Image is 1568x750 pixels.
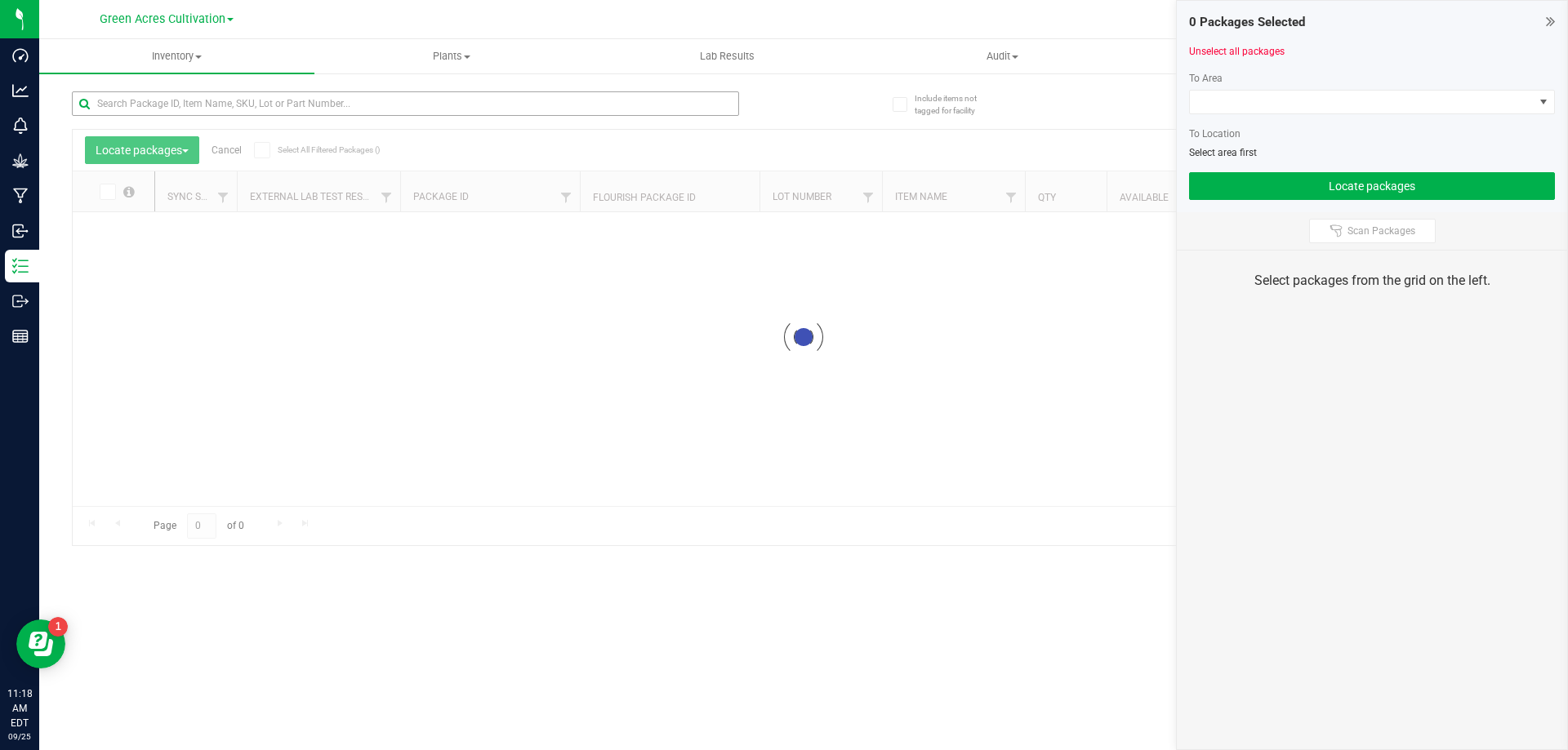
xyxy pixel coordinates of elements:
inline-svg: Inbound [12,223,29,239]
p: 09/25 [7,730,32,743]
span: Green Acres Cultivation [100,12,225,26]
span: Plants [315,49,589,64]
inline-svg: Monitoring [12,118,29,134]
span: Lab Results [678,49,777,64]
iframe: Resource center [16,619,65,668]
span: Scan Packages [1347,224,1415,237]
a: Lab Results [590,39,865,73]
inline-svg: Inventory [12,258,29,274]
button: Scan Packages [1309,219,1436,243]
inline-svg: Manufacturing [12,188,29,204]
span: Audit [866,49,1139,64]
p: 11:18 AM EDT [7,686,32,730]
inline-svg: Analytics [12,82,29,99]
button: Locate packages [1189,172,1555,200]
iframe: Resource center unread badge [48,617,68,637]
div: Select packages from the grid on the left. [1197,271,1547,291]
span: Include items not tagged for facility [915,92,996,117]
inline-svg: Outbound [12,293,29,309]
a: Audit [865,39,1140,73]
span: Inventory [39,49,314,64]
span: To Location [1189,128,1241,140]
span: To Area [1189,73,1223,84]
input: Search Package ID, Item Name, SKU, Lot or Part Number... [72,91,739,116]
a: Unselect all packages [1189,46,1285,57]
a: Inventory Counts [1140,39,1415,73]
inline-svg: Grow [12,153,29,169]
span: Select area first [1189,147,1257,158]
inline-svg: Reports [12,328,29,344]
a: Inventory [39,39,314,73]
inline-svg: Dashboard [12,47,29,64]
a: Plants [314,39,590,73]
